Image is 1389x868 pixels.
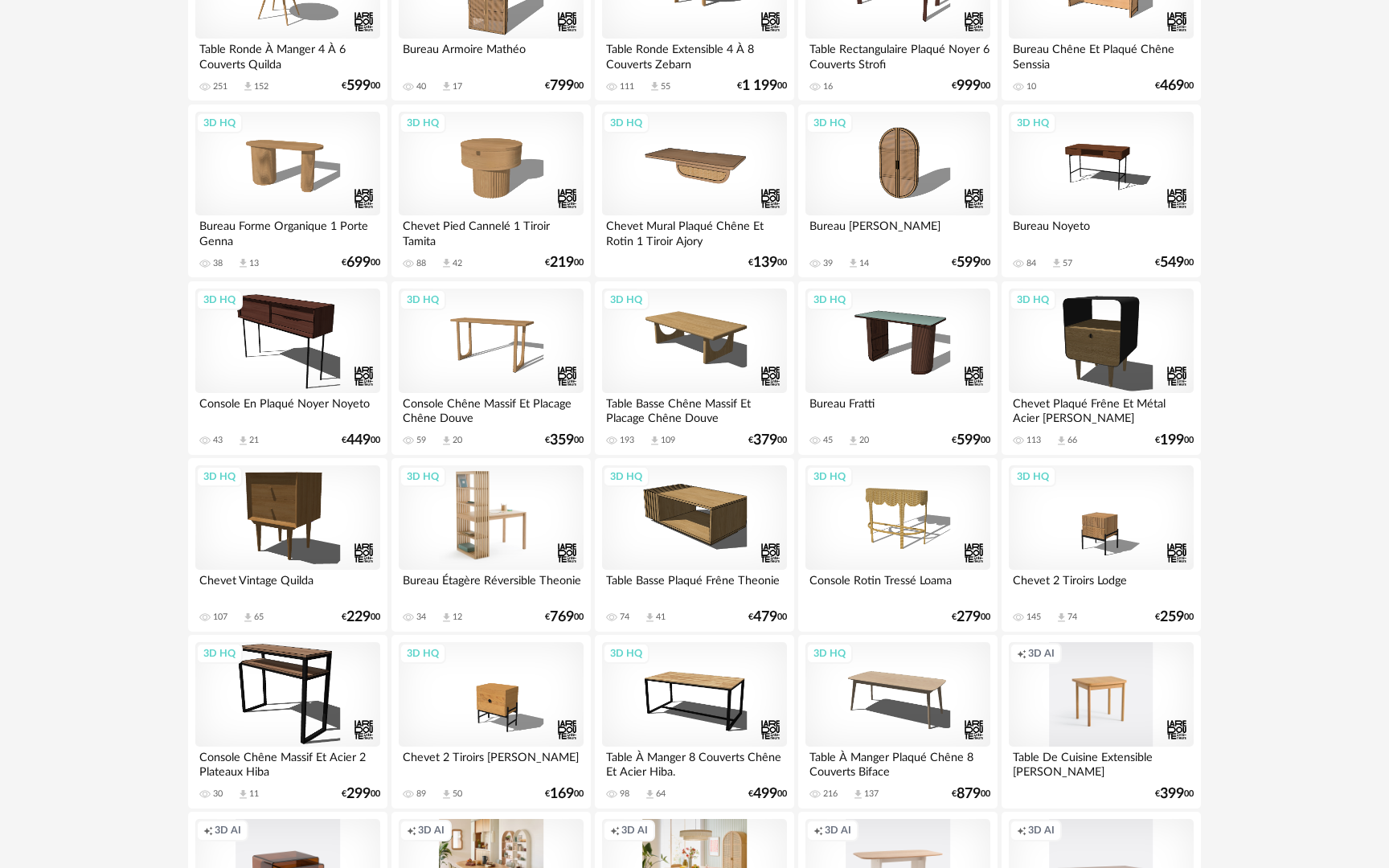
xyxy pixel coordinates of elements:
a: 3D HQ Table Basse Plaqué Frêne Theonie 74 Download icon 41 €47900 [595,458,794,632]
div: Console Rotin Tressé Loama [805,570,990,602]
span: Download icon [644,612,656,624]
span: 769 [550,612,574,623]
a: 3D HQ Bureau Noyeto 84 Download icon 57 €54900 [1002,104,1201,278]
div: 3D HQ [806,113,853,133]
div: € 00 [748,612,787,623]
span: 1 199 [742,80,777,92]
span: 449 [346,435,371,446]
div: 64 [656,788,666,800]
span: 199 [1160,435,1184,446]
div: 88 [416,258,426,269]
div: € 00 [952,612,990,623]
span: Download icon [847,435,859,447]
div: € 00 [1155,788,1194,800]
div: Bureau [PERSON_NAME] [805,215,990,248]
div: 10 [1026,81,1036,92]
span: Download icon [649,80,661,92]
span: 359 [550,435,574,446]
div: € 00 [748,257,787,268]
a: 3D HQ Bureau [PERSON_NAME] 39 Download icon 14 €59900 [798,104,998,278]
div: Chevet Plaqué Frêne Et Métal Acier [PERSON_NAME] [1009,393,1194,425]
div: 111 [620,81,634,92]
div: 50 [453,788,462,800]
div: 3D HQ [399,289,446,310]
div: Table Basse Plaqué Frêne Theonie [602,570,787,602]
div: € 00 [952,257,990,268]
div: 59 [416,435,426,446]
div: 21 [249,435,259,446]
div: Table Basse Chêne Massif Et Placage Chêne Douve [602,393,787,425]
span: 479 [753,612,777,623]
div: 3D HQ [806,289,853,310]
div: 39 [823,258,833,269]
span: Download icon [649,435,661,447]
a: 3D HQ Chevet Plaqué Frêne Et Métal Acier [PERSON_NAME] 113 Download icon 66 €19900 [1002,281,1201,455]
div: 55 [661,81,670,92]
div: € 00 [342,612,380,623]
div: 109 [661,435,675,446]
div: Bureau Étagère Réversible Theonie [399,570,584,602]
a: 3D HQ Bureau Forme Organique 1 Porte Genna 38 Download icon 13 €69900 [188,104,387,278]
div: 3D HQ [603,289,649,310]
div: Table Ronde À Manger 4 À 6 Couverts Quilda [195,39,380,71]
div: 3D HQ [399,643,446,664]
div: 11 [249,788,259,800]
div: Table À Manger 8 Couverts Chêne Et Acier Hiba. [602,747,787,779]
div: € 00 [952,788,990,800]
a: 3D HQ Console Rotin Tressé Loama €27900 [798,458,998,632]
a: 3D HQ Console Chêne Massif Et Placage Chêne Douve 59 Download icon 20 €35900 [391,281,591,455]
span: 3D AI [825,824,851,837]
span: Download icon [440,435,453,447]
div: 43 [213,435,223,446]
span: Creation icon [1017,824,1026,837]
div: 137 [864,788,879,800]
div: 40 [416,81,426,92]
div: 65 [254,612,264,623]
div: € 00 [342,257,380,268]
div: 84 [1026,258,1036,269]
div: 3D HQ [196,466,243,487]
span: Download icon [1055,435,1067,447]
div: 17 [453,81,462,92]
a: 3D HQ Table À Manger 8 Couverts Chêne Et Acier Hiba. 98 Download icon 64 €49900 [595,635,794,809]
div: 3D HQ [1010,466,1056,487]
span: 599 [957,257,981,268]
span: 599 [957,435,981,446]
span: 3D AI [1028,647,1055,660]
a: 3D HQ Chevet Vintage Quilda 107 Download icon 65 €22900 [188,458,387,632]
div: € 00 [342,435,380,446]
a: 3D HQ Bureau Fratti 45 Download icon 20 €59900 [798,281,998,455]
span: 3D AI [1028,824,1055,837]
div: 34 [416,612,426,623]
a: 3D HQ Chevet Pied Cannelé 1 Tiroir Tamita 88 Download icon 42 €21900 [391,104,591,278]
div: € 00 [342,80,380,92]
span: 599 [346,80,371,92]
div: Bureau Noyeto [1009,215,1194,248]
div: 12 [453,612,462,623]
span: Download icon [440,80,453,92]
div: € 00 [342,788,380,800]
div: 14 [859,258,869,269]
span: Creation icon [610,824,620,837]
div: € 00 [545,612,584,623]
div: 74 [620,612,629,623]
div: 89 [416,788,426,800]
span: Download icon [237,257,249,269]
div: € 00 [1155,612,1194,623]
div: 3D HQ [399,466,446,487]
span: Download icon [644,788,656,800]
span: Download icon [440,257,453,269]
span: Creation icon [813,824,823,837]
div: 113 [1026,435,1041,446]
span: Creation icon [203,824,213,837]
div: 45 [823,435,833,446]
a: 3D HQ Chevet 2 Tiroirs Lodge 145 Download icon 74 €25900 [1002,458,1201,632]
div: 3D HQ [1010,113,1056,133]
div: € 00 [1155,80,1194,92]
span: 499 [753,788,777,800]
div: Chevet Mural Plaqué Chêne Et Rotin 1 Tiroir Ajory [602,215,787,248]
div: 3D HQ [1010,289,1056,310]
div: 152 [254,81,268,92]
div: Chevet Vintage Quilda [195,570,380,602]
a: 3D HQ Chevet Mural Plaqué Chêne Et Rotin 1 Tiroir Ajory €13900 [595,104,794,278]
